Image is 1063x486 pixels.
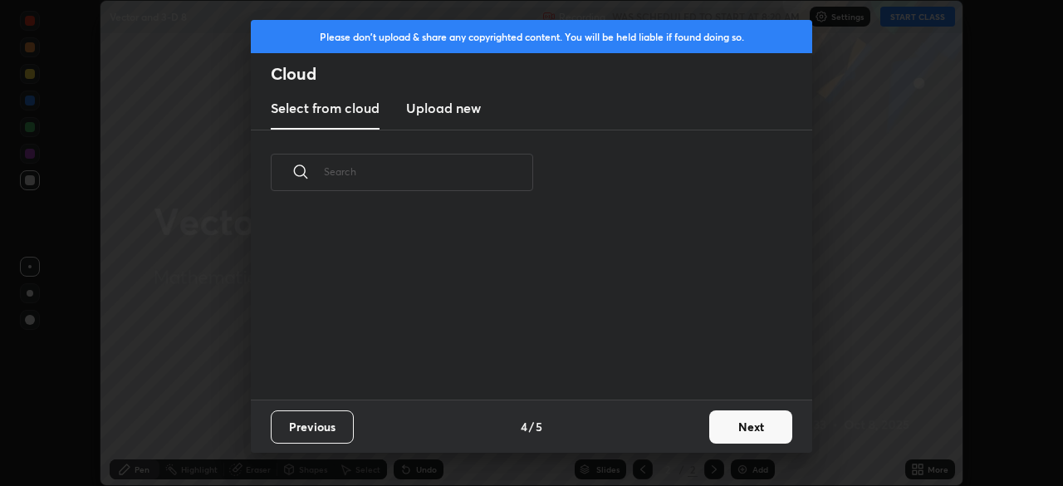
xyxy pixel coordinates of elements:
button: Previous [271,410,354,444]
h3: Select from cloud [271,98,380,118]
h2: Cloud [271,63,812,85]
h4: / [529,418,534,435]
h4: 5 [536,418,542,435]
button: Next [709,410,792,444]
h3: Upload new [406,98,481,118]
h4: 4 [521,418,527,435]
input: Search [324,136,533,207]
div: Please don't upload & share any copyrighted content. You will be held liable if found doing so. [251,20,812,53]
